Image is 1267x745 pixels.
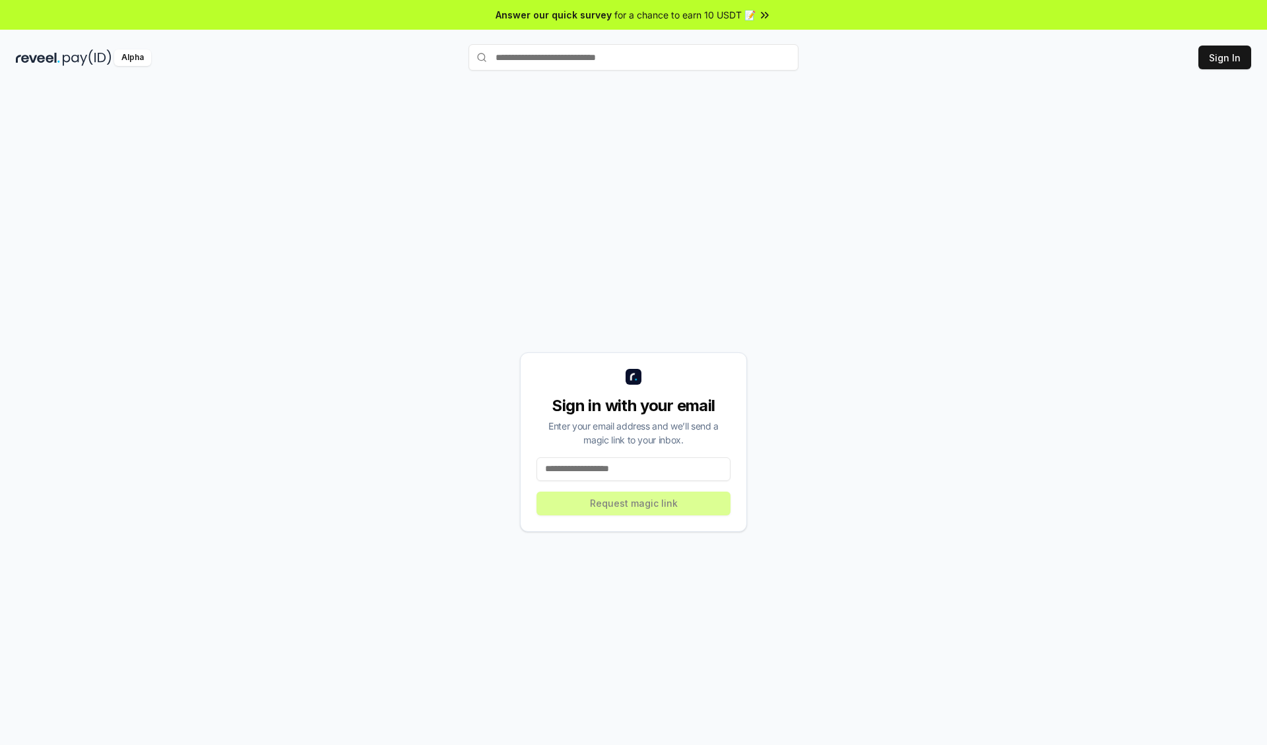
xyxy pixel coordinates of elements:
button: Sign In [1198,46,1251,69]
span: for a chance to earn 10 USDT 📝 [614,8,756,22]
span: Answer our quick survey [496,8,612,22]
img: logo_small [626,369,641,385]
div: Alpha [114,49,151,66]
div: Enter your email address and we’ll send a magic link to your inbox. [536,419,731,447]
div: Sign in with your email [536,395,731,416]
img: reveel_dark [16,49,60,66]
img: pay_id [63,49,112,66]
